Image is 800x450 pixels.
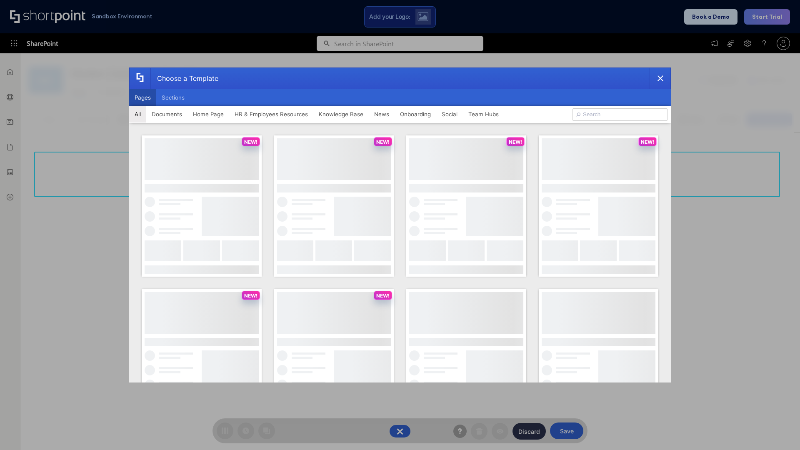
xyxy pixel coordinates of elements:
[395,106,436,122] button: Onboarding
[129,67,671,382] div: template selector
[156,89,190,106] button: Sections
[229,106,313,122] button: HR & Employees Resources
[641,139,654,145] p: NEW!
[244,139,257,145] p: NEW!
[436,106,463,122] button: Social
[129,106,146,122] button: All
[376,292,390,299] p: NEW!
[146,106,187,122] button: Documents
[244,292,257,299] p: NEW!
[376,139,390,145] p: NEW!
[129,89,156,106] button: Pages
[758,410,800,450] iframe: Chat Widget
[313,106,369,122] button: Knowledge Base
[369,106,395,122] button: News
[572,108,667,121] input: Search
[150,68,218,89] div: Choose a Template
[463,106,504,122] button: Team Hubs
[187,106,229,122] button: Home Page
[509,139,522,145] p: NEW!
